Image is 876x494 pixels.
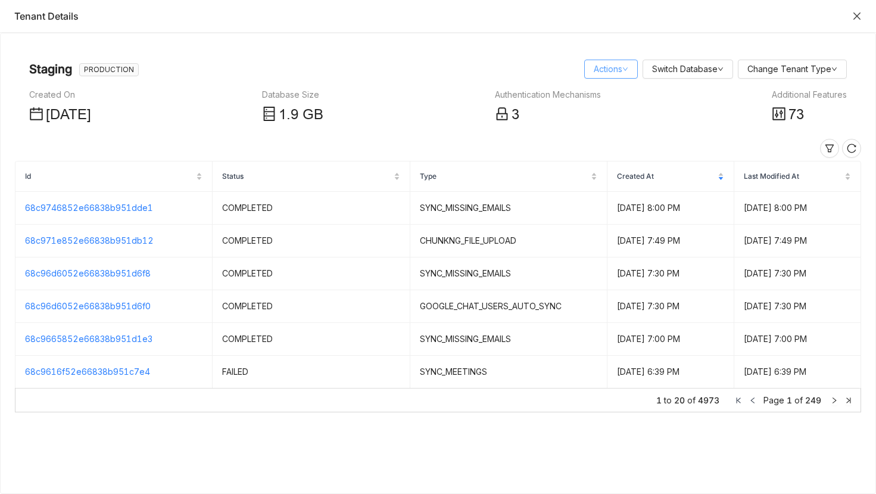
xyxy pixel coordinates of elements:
[734,323,861,356] td: [DATE] 7:00 PM
[643,60,733,79] button: Switch Database
[787,395,792,405] span: 1
[46,107,91,123] span: [DATE]
[410,323,607,356] td: SYNC_MISSING_EMAILS
[794,395,803,405] span: of
[687,394,696,407] span: of
[512,107,519,123] span: 3
[664,394,672,407] span: to
[25,366,150,377] a: 68c9616f52e66838b951c7e4
[213,257,410,290] td: COMPLETED
[410,290,607,323] td: GOOGLE_CHAT_USERS_AUTO_SYNC
[607,257,734,290] td: [DATE] 7:30 PM
[652,64,724,74] a: Switch Database
[734,257,861,290] td: [DATE] 7:30 PM
[410,225,607,257] td: CHUNKNG_FILE_UPLOAD
[29,88,91,101] div: Created On
[25,334,152,344] a: 68c9665852e66838b951d1e3
[698,394,719,407] span: 4973
[25,203,153,213] a: 68c9746852e66838b951dde1
[734,356,861,389] td: [DATE] 6:39 PM
[79,63,139,76] nz-tag: PRODUCTION
[213,192,410,225] td: COMPLETED
[286,107,323,123] span: .9 GB
[25,268,151,278] a: 68c96d6052e66838b951d6f8
[656,394,662,407] span: 1
[747,64,837,74] a: Change Tenant Type
[213,290,410,323] td: COMPLETED
[279,107,286,123] span: 1
[14,10,846,23] div: Tenant Details
[674,394,685,407] span: 20
[734,290,861,323] td: [DATE] 7:30 PM
[607,290,734,323] td: [DATE] 7:30 PM
[495,88,601,101] div: Authentication Mechanisms
[738,60,847,79] button: Change Tenant Type
[805,395,821,405] span: 249
[607,192,734,225] td: [DATE] 8:00 PM
[213,225,410,257] td: COMPLETED
[29,60,72,79] nz-page-header-title: Staging
[763,395,784,405] span: Page
[262,88,323,101] div: Database Size
[852,11,862,21] button: Close
[410,356,607,389] td: SYNC_MEETINGS
[607,356,734,389] td: [DATE] 6:39 PM
[788,107,804,123] span: 73
[772,88,847,101] div: Additional Features
[213,356,410,389] td: FAILED
[607,323,734,356] td: [DATE] 7:00 PM
[584,60,638,79] button: Actions
[410,257,607,290] td: SYNC_MISSING_EMAILS
[213,323,410,356] td: COMPLETED
[594,64,628,74] a: Actions
[734,192,861,225] td: [DATE] 8:00 PM
[410,192,607,225] td: SYNC_MISSING_EMAILS
[25,301,151,311] a: 68c96d6052e66838b951d6f0
[25,235,154,246] a: 68c971e852e66838b951db12
[607,225,734,257] td: [DATE] 7:49 PM
[734,225,861,257] td: [DATE] 7:49 PM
